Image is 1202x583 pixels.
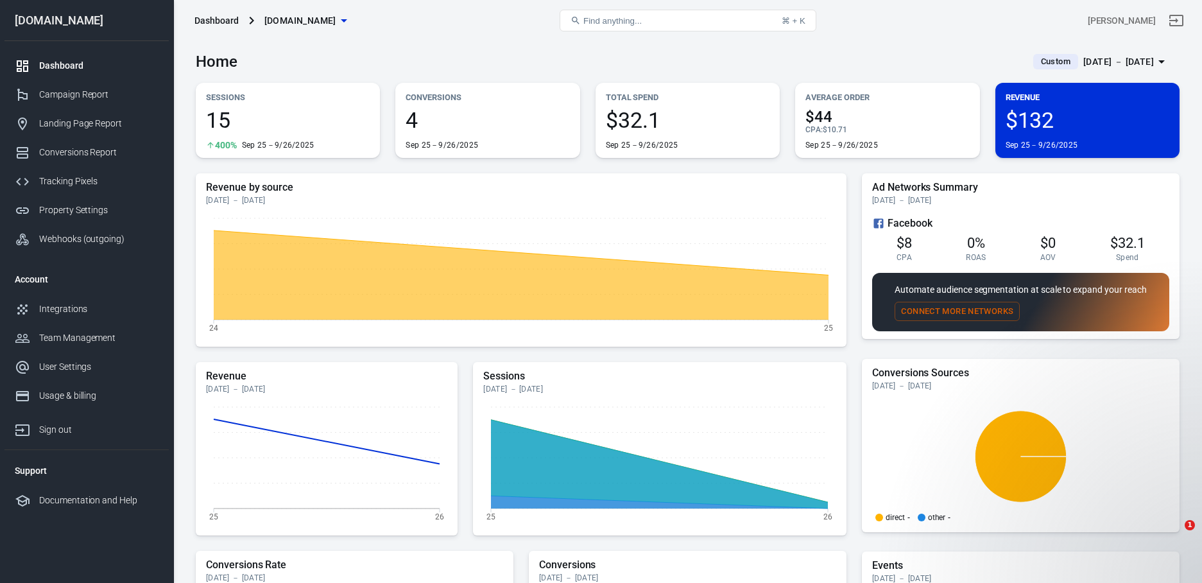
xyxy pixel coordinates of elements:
span: $8 [897,235,912,251]
div: Facebook [872,216,1169,231]
a: Sign out [4,410,169,444]
p: Conversions [406,91,569,104]
span: - [907,514,910,521]
a: Dashboard [4,51,169,80]
a: Team Management [4,324,169,352]
h3: Home [196,53,237,71]
a: Sign out [1161,5,1192,36]
span: AOV [1040,252,1056,263]
div: [DATE] － [DATE] [1083,54,1154,70]
span: $132 [1006,109,1169,131]
div: [DATE] － [DATE] [872,381,1169,391]
p: Automate audience segmentation at scale to expand your reach [895,283,1146,297]
h5: Sessions [483,370,836,383]
div: Usage & billing [39,389,159,403]
h5: Ad Networks Summary [872,181,1169,194]
h5: Revenue by source [206,181,836,194]
iframe: Intercom live chat [1158,520,1189,551]
li: Support [4,455,169,486]
div: Dashboard [194,14,239,27]
div: [DATE] － [DATE] [206,195,836,205]
div: [DATE] － [DATE] [872,195,1169,205]
p: Total Spend [606,91,769,104]
li: Account [4,264,169,295]
svg: Facebook Ads [872,216,885,231]
span: $44 [805,109,969,125]
button: [DOMAIN_NAME] [259,9,352,33]
a: Campaign Report [4,80,169,109]
div: ⌘ + K [782,16,805,26]
span: standoutfitpro.com [264,13,336,29]
div: User Settings [39,360,159,374]
span: 400% [215,141,237,150]
p: direct [886,514,905,521]
div: Sep 25－9/26/2025 [606,140,678,150]
span: Spend [1116,252,1139,263]
button: Custom[DATE] － [DATE] [1023,51,1180,73]
a: Integrations [4,295,169,324]
div: Integrations [39,302,159,316]
div: [DATE] － [DATE] [206,573,503,583]
div: [DATE] － [DATE] [206,384,447,394]
span: $10.71 [823,125,847,134]
div: Documentation and Help [39,494,159,507]
tspan: 24 [209,323,218,332]
button: Find anything...⌘ + K [560,10,816,31]
a: Webhooks (outgoing) [4,225,169,254]
div: [DOMAIN_NAME] [4,15,169,26]
span: 4 [406,109,569,131]
a: User Settings [4,352,169,381]
h5: Events [872,559,1169,572]
p: Average Order [805,91,969,104]
div: Landing Page Report [39,117,159,130]
span: CPA : [805,125,823,134]
div: Sep 25－9/26/2025 [242,140,314,150]
tspan: 26 [824,512,833,521]
a: Conversions Report [4,138,169,167]
div: Sep 25－9/26/2025 [1006,140,1078,150]
div: Conversions Report [39,146,159,159]
a: Tracking Pixels [4,167,169,196]
div: [DATE] － [DATE] [483,384,836,394]
span: CPA [897,252,912,263]
a: Landing Page Report [4,109,169,138]
div: Campaign Report [39,88,159,101]
h5: Conversions Rate [206,559,503,571]
span: - [948,514,950,521]
h5: Conversions [539,559,836,571]
span: 1 [1185,520,1195,530]
p: Sessions [206,91,370,104]
div: Account id: vFuTmTDd [1088,14,1156,28]
div: Sep 25－9/26/2025 [805,140,878,150]
a: Usage & billing [4,381,169,410]
button: Connect More Networks [895,302,1020,322]
span: Find anything... [583,16,642,26]
span: $0 [1040,235,1056,251]
div: [DATE] － [DATE] [539,573,836,583]
h5: Revenue [206,370,447,383]
tspan: 25 [209,512,218,521]
span: $32.1 [606,109,769,131]
span: 15 [206,109,370,131]
span: 0% [967,235,985,251]
p: other [928,514,946,521]
div: Team Management [39,331,159,345]
tspan: 25 [824,323,833,332]
div: Property Settings [39,204,159,217]
p: Revenue [1006,91,1169,104]
div: Tracking Pixels [39,175,159,188]
div: Webhooks (outgoing) [39,232,159,246]
span: Custom [1036,55,1076,68]
div: Sign out [39,423,159,437]
a: Property Settings [4,196,169,225]
div: Sep 25－9/26/2025 [406,140,478,150]
span: $32.1 [1110,235,1145,251]
div: Dashboard [39,59,159,73]
tspan: 25 [487,512,496,521]
tspan: 26 [435,512,444,521]
h5: Conversions Sources [872,367,1169,379]
span: ROAS [966,252,986,263]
